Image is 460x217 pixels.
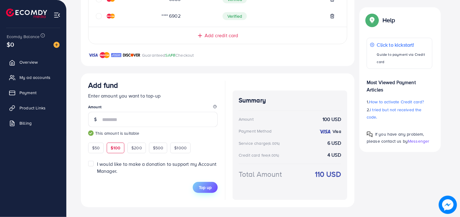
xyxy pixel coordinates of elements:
span: Billing [19,120,32,126]
img: logo [6,9,47,18]
a: Product Links [5,102,62,114]
p: Click to kickstart! [377,41,429,48]
span: Messenger [408,138,429,144]
small: (4.00%) [268,153,279,158]
img: brand [123,52,140,59]
img: credit [319,129,331,134]
div: Payment Method [239,128,272,134]
a: Billing [5,117,62,129]
h4: Summary [239,97,341,104]
img: brand [100,52,110,59]
img: credit [107,14,115,19]
span: Product Links [19,105,46,111]
p: 2. [367,106,432,121]
div: Service charge [239,140,282,146]
small: (6.00%) [268,141,280,146]
svg: circle [96,13,102,19]
button: Top up [193,182,218,193]
span: Add credit card [205,32,238,39]
img: menu [54,12,61,19]
strong: 100 USD [323,116,341,123]
legend: Amount [88,104,218,112]
span: My ad accounts [19,74,50,80]
span: $200 [131,145,142,151]
div: Credit card fee [239,152,281,158]
a: My ad accounts [5,71,62,84]
div: Total Amount [239,169,282,180]
span: I tried but not received the code. [367,107,422,120]
strong: 6 USD [327,140,341,147]
span: SAFE [165,52,176,58]
img: brand [111,52,121,59]
img: image [439,196,457,214]
span: Verified [223,12,247,20]
p: Enter amount you want to top-up [88,92,218,99]
span: $500 [153,145,164,151]
strong: 4 USD [327,151,341,158]
span: $0 [7,40,14,49]
a: Overview [5,56,62,68]
span: If you have any problem, please contact us by [367,131,424,144]
strong: 110 USD [315,169,341,180]
span: $1000 [174,145,187,151]
span: $50 [92,145,100,151]
span: Payment [19,90,36,96]
strong: Visa [333,128,341,134]
span: How to activate Credit card? [369,99,424,105]
p: Guide to payment via Credit card [377,51,429,66]
p: Most Viewed Payment Articles [367,74,432,93]
img: brand [88,52,98,59]
span: I would like to make a donation to support my Account Manager. [97,161,216,174]
img: Popup guide [367,131,373,137]
div: Amount [239,116,254,122]
img: image [54,42,60,48]
img: guide [88,130,94,136]
img: Popup guide [367,15,378,26]
p: 1. [367,98,432,105]
span: Overview [19,59,38,65]
p: Help [382,16,395,24]
span: $100 [111,145,120,151]
small: This amount is suitable [88,130,218,136]
span: Ecomdy Balance [7,34,40,40]
h3: Add fund [88,81,118,90]
p: Guaranteed Checkout [142,52,194,59]
span: Top up [199,184,212,190]
a: Payment [5,87,62,99]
